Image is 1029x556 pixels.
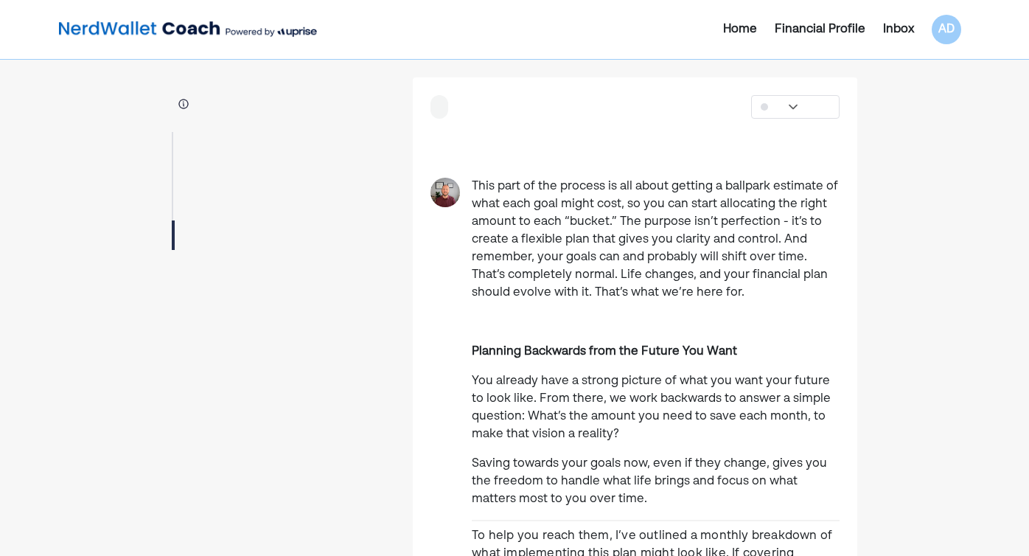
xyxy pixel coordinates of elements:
[472,455,839,508] p: Saving towards your goals now, even if they change, gives you the freedom to handle what life bri...
[883,21,914,38] div: Inbox
[472,372,839,443] p: You already have a strong picture of what you want your future to look like. From there, we work ...
[472,346,737,358] b: Planning Backwards from the Future You Want
[775,21,865,38] div: Financial Profile
[932,15,961,44] div: AD
[723,21,757,38] div: Home
[472,178,839,302] p: This part of the process is all about getting a ballpark estimate of what each goal might cost, s...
